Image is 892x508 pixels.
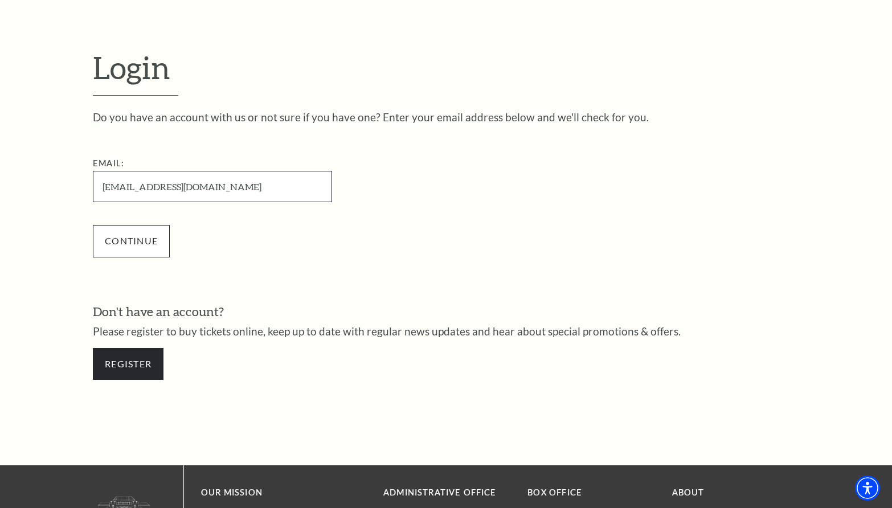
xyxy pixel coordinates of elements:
p: OUR MISSION [201,486,343,500]
p: Do you have an account with us or not sure if you have one? Enter your email address below and we... [93,112,799,122]
p: BOX OFFICE [527,486,654,500]
p: Administrative Office [383,486,510,500]
div: Accessibility Menu [855,476,880,501]
a: Register [93,348,163,380]
a: About [672,487,705,497]
input: Required [93,171,332,202]
span: Login [93,49,170,85]
input: Submit button [93,225,170,257]
h3: Don't have an account? [93,303,799,321]
label: Email: [93,158,124,168]
p: Please register to buy tickets online, keep up to date with regular news updates and hear about s... [93,326,799,337]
